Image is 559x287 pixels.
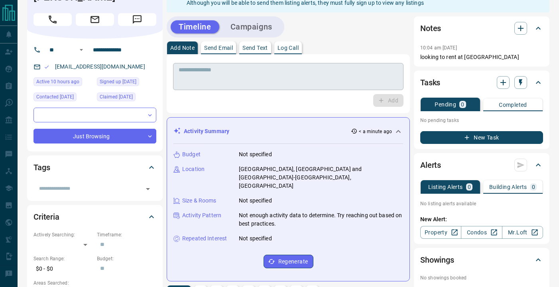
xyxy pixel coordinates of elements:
p: Not specified [239,197,272,205]
p: Budget: [97,255,156,262]
a: [EMAIL_ADDRESS][DOMAIN_NAME] [55,63,145,70]
p: Send Text [242,45,268,51]
span: Claimed [DATE] [100,93,133,101]
p: Timeframe: [97,231,156,238]
button: Open [77,45,86,55]
p: [GEOGRAPHIC_DATA], [GEOGRAPHIC_DATA] and [GEOGRAPHIC_DATA]-[GEOGRAPHIC_DATA], [GEOGRAPHIC_DATA] [239,165,403,190]
p: Areas Searched: [33,279,156,287]
p: Not specified [239,150,272,159]
div: Tasks [420,73,543,92]
a: Property [420,226,461,239]
span: Message [118,13,156,26]
div: Criteria [33,207,156,226]
p: Log Call [278,45,299,51]
div: Showings [420,250,543,269]
span: Email [76,13,114,26]
p: Repeated Interest [182,234,227,243]
div: Just Browsing [33,129,156,143]
p: Building Alerts [489,184,527,190]
p: No pending tasks [420,114,543,126]
div: Notes [420,19,543,38]
h2: Alerts [420,159,441,171]
p: Actively Searching: [33,231,93,238]
p: Location [182,165,205,173]
p: Send Email [204,45,233,51]
p: Budget [182,150,201,159]
p: Size & Rooms [182,197,217,205]
p: Not enough activity data to determine. Try reaching out based on best practices. [239,211,403,228]
p: $0 - $0 [33,262,93,275]
p: No showings booked [420,274,543,281]
p: 0 [461,102,464,107]
a: Mr.Loft [502,226,543,239]
a: Condos [461,226,502,239]
p: < a minute ago [359,128,392,135]
p: 0 [468,184,471,190]
svg: Email Valid [44,64,49,70]
p: New Alert: [420,215,543,224]
h2: Criteria [33,210,59,223]
h2: Notes [420,22,441,35]
button: Timeline [171,20,219,33]
p: Not specified [239,234,272,243]
p: 0 [532,184,535,190]
p: Activity Summary [184,127,229,136]
button: Regenerate [264,255,313,268]
div: Wed Aug 13 2025 [33,77,93,88]
div: Mon May 19 2025 [97,77,156,88]
div: Activity Summary< a minute ago [173,124,403,139]
span: Signed up [DATE] [100,78,136,86]
p: Listing Alerts [428,184,463,190]
button: Campaigns [222,20,280,33]
p: Completed [499,102,527,108]
div: Tags [33,158,156,177]
span: Call [33,13,72,26]
h2: Tasks [420,76,440,89]
p: 10:04 am [DATE] [420,45,457,51]
span: Contacted [DATE] [36,93,74,101]
p: Activity Pattern [182,211,221,220]
div: Mon May 19 2025 [33,92,93,104]
h2: Tags [33,161,50,174]
p: No listing alerts available [420,200,543,207]
button: Open [142,183,154,195]
h2: Showings [420,254,454,266]
div: Tue May 20 2025 [97,92,156,104]
p: Add Note [170,45,195,51]
p: Pending [435,102,456,107]
p: Search Range: [33,255,93,262]
span: Active 10 hours ago [36,78,79,86]
p: looking to rent at [GEOGRAPHIC_DATA] [420,53,543,61]
div: Alerts [420,155,543,175]
button: New Task [420,131,543,144]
